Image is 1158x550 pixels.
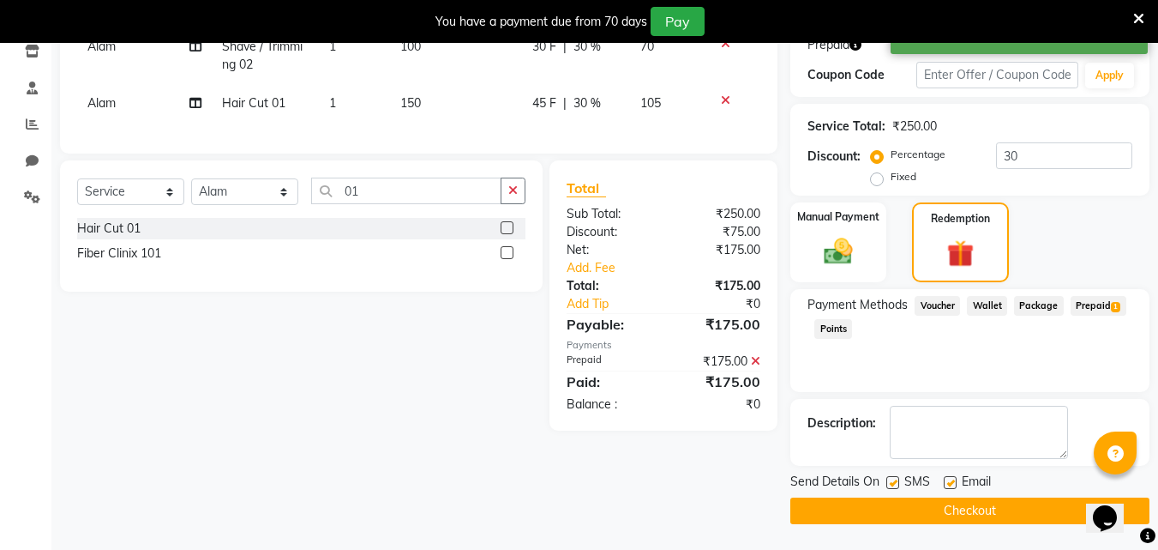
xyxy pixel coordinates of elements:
button: Pay [651,7,705,36]
a: Add. Fee [554,259,773,277]
img: _gift.svg [939,237,982,270]
span: Hair Cut 01 [222,95,285,111]
span: Points [814,319,852,339]
span: Prepaid [807,36,849,54]
img: _cash.svg [815,235,861,268]
span: Payment Methods [807,296,908,314]
label: Manual Payment [797,209,879,225]
span: Prepaid [1071,296,1126,316]
span: 150 [400,95,421,111]
span: Wallet [967,296,1007,316]
div: Paid: [554,372,663,392]
span: 70 [640,39,654,54]
div: ₹0 [663,396,773,414]
div: You have a payment due from 70 days [435,13,647,31]
span: Alam [87,39,116,54]
span: 1 [1111,302,1120,312]
div: Discount: [807,148,861,166]
div: Service Total: [807,118,885,136]
span: SMS [904,473,930,494]
div: Discount: [554,223,663,241]
span: Voucher [915,296,960,316]
div: ₹175.00 [663,372,773,392]
button: Apply [1085,63,1134,88]
span: | [563,94,567,112]
input: Search or Scan [311,178,501,204]
div: Balance : [554,396,663,414]
span: 100 [400,39,421,54]
span: 30 % [573,38,601,56]
div: ₹175.00 [663,241,773,259]
span: Total [567,179,606,197]
label: Redemption [931,211,990,227]
a: Add Tip [554,295,681,313]
span: 1 [329,95,336,111]
div: Fiber Clinix 101 [77,245,161,263]
span: 30 F [532,38,556,56]
input: Enter Offer / Coupon Code [916,62,1078,88]
div: ₹250.00 [892,118,937,136]
span: 1 [329,39,336,54]
span: 45 F [532,94,556,112]
div: ₹75.00 [663,223,773,241]
span: Package [1014,296,1064,316]
div: Prepaid [554,353,663,371]
span: Alam [87,95,116,111]
label: Fixed [891,169,916,184]
div: ₹175.00 [663,277,773,295]
div: ₹175.00 [663,314,773,335]
div: Hair Cut 01 [77,220,141,238]
iframe: chat widget [1086,481,1141,533]
label: Percentage [891,147,945,162]
span: 30 % [573,94,601,112]
div: Description: [807,414,876,432]
div: Payments [567,338,760,353]
span: Send Details On [790,473,879,494]
span: 105 [640,95,661,111]
div: Payable: [554,314,663,335]
div: ₹175.00 [663,353,773,371]
button: Checkout [790,498,1149,524]
div: Sub Total: [554,205,663,223]
span: | [563,38,567,56]
div: ₹0 [682,295,774,313]
div: Coupon Code [807,66,915,84]
div: Net: [554,241,663,259]
div: ₹250.00 [663,205,773,223]
div: Total: [554,277,663,295]
span: Email [962,473,991,494]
